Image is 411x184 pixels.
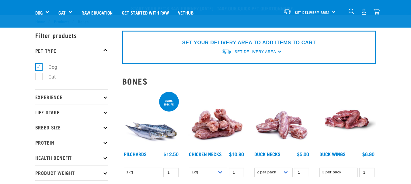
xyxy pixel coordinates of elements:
img: Raw Essentials Duck Wings Raw Meaty Bones For Pets [318,91,376,149]
input: 1 [229,168,244,177]
a: Cat [58,9,65,16]
p: SET YOUR DELIVERY AREA TO ADD ITEMS TO CART [182,39,316,46]
p: Protein [35,135,108,150]
p: Health Benefit [35,150,108,165]
a: Raw Education [77,0,117,25]
span: Set Delivery Area [235,50,276,54]
span: Set Delivery Area [295,11,330,13]
label: Dog [39,63,60,71]
img: Pile Of Chicken Necks For Pets [187,91,246,149]
label: Cat [39,73,58,81]
img: van-moving.png [222,48,232,55]
input: 1 [294,168,309,177]
p: Product Weight [35,165,108,180]
p: Pet Type [35,43,108,58]
img: Four Whole Pilchards [122,91,180,149]
div: $6.90 [362,151,374,157]
a: Duck Necks [254,152,280,155]
div: $10.90 [229,151,244,157]
a: Get started with Raw [117,0,173,25]
p: Breed Size [35,120,108,135]
p: Life Stage [35,105,108,120]
a: Pilchards [124,152,147,155]
img: user.png [361,8,367,15]
a: Dog [35,9,43,16]
a: Duck Wings [319,152,346,155]
p: Experience [35,89,108,105]
h2: Bones [122,76,376,86]
div: ONLINE SPECIAL! [159,96,179,109]
a: Chicken Necks [189,152,222,155]
input: 1 [359,168,374,177]
input: 1 [163,168,179,177]
a: Vethub [173,0,198,25]
img: home-icon@2x.png [373,8,380,15]
p: Filter products [35,28,108,43]
img: van-moving.png [284,9,292,14]
img: Pile Of Duck Necks For Pets [253,91,311,149]
img: home-icon-1@2x.png [349,8,354,14]
div: $12.50 [164,151,179,157]
div: $5.00 [297,151,309,157]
